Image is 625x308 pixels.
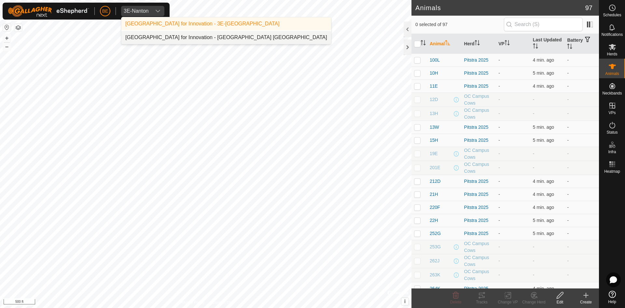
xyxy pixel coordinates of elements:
div: Pitstra 2025 [464,70,493,77]
th: Battery [564,34,599,54]
td: - [564,93,599,107]
div: OC Campus Cows [464,147,493,161]
span: 13H [430,110,438,117]
button: Map Layers [14,24,22,32]
span: Aug 11, 2025, 3:22 PM [533,231,554,236]
td: - [564,201,599,214]
span: Aug 11, 2025, 3:23 PM [533,125,554,130]
td: - [564,66,599,80]
app-display-virtual-paddock-transition: - [498,272,500,277]
div: OC Campus Cows [464,240,493,254]
app-display-virtual-paddock-transition: - [498,138,500,143]
p-sorticon: Activate to sort [445,41,450,46]
span: Animals [605,72,619,76]
td: - [564,188,599,201]
app-display-virtual-paddock-transition: - [498,83,500,89]
span: VPs [608,111,616,115]
p-sorticon: Activate to sort [567,45,572,50]
span: 212D [430,178,440,185]
button: i [401,298,409,305]
td: - [564,227,599,240]
span: Notifications [602,33,623,37]
a: Contact Us [212,300,231,305]
div: Edit [547,299,573,305]
span: BE [102,8,108,15]
span: - [533,151,535,156]
span: Aug 11, 2025, 3:22 PM [533,138,554,143]
div: Create [573,299,599,305]
div: Change VP [495,299,521,305]
span: Status [606,130,618,134]
app-display-virtual-paddock-transition: - [498,192,500,197]
app-display-virtual-paddock-transition: - [498,286,500,291]
span: Aug 11, 2025, 3:23 PM [533,286,554,291]
div: Pitstra 2025 [464,57,493,64]
a: Privacy Policy [180,300,204,305]
app-display-virtual-paddock-transition: - [498,218,500,223]
div: [GEOGRAPHIC_DATA] for Innovation - 3E-[GEOGRAPHIC_DATA] [125,20,280,28]
span: 0 selected of 97 [415,21,504,28]
td: - [564,240,599,254]
span: Aug 11, 2025, 3:23 PM [533,205,554,210]
td: - [564,107,599,121]
span: Help [608,300,616,304]
app-display-virtual-paddock-transition: - [498,111,500,116]
span: i [404,299,406,304]
span: - [533,111,535,116]
span: - [533,272,535,277]
div: [GEOGRAPHIC_DATA] for Innovation - [GEOGRAPHIC_DATA] [GEOGRAPHIC_DATA] [125,34,327,41]
p-sorticon: Activate to sort [505,41,510,46]
div: dropdown trigger [151,6,164,16]
app-display-virtual-paddock-transition: - [498,125,500,130]
span: 21H [430,191,438,198]
span: 201E [430,164,440,171]
td: - [564,268,599,282]
p-sorticon: Activate to sort [421,41,426,46]
span: 19E [430,150,438,157]
li: Olds College Alberta [121,31,331,44]
td: - [564,134,599,147]
div: Pitstra 2025 [464,178,493,185]
div: Pitstra 2025 [464,230,493,237]
button: – [3,43,11,51]
span: Aug 11, 2025, 3:23 PM [533,218,554,223]
app-display-virtual-paddock-transition: - [498,70,500,76]
div: Pitstra 2025 [464,124,493,131]
span: Aug 11, 2025, 3:23 PM [533,192,554,197]
span: 3E-Nanton [121,6,151,16]
span: 253G [430,243,441,250]
app-display-virtual-paddock-transition: - [498,231,500,236]
div: Pitstra 2025 [464,217,493,224]
span: 252G [430,230,441,237]
div: Pitstra 2025 [464,285,493,292]
div: Pitstra 2025 [464,204,493,211]
span: 10H [430,70,438,77]
span: 12D [430,96,438,103]
span: Aug 11, 2025, 3:22 PM [533,70,554,76]
button: Reset Map [3,23,11,31]
app-display-virtual-paddock-transition: - [498,244,500,249]
td: - [564,80,599,93]
span: - [533,258,535,263]
th: Herd [462,34,496,54]
td: - [564,147,599,161]
div: OC Campus Cows [464,161,493,175]
span: - [533,97,535,102]
span: - [533,165,535,170]
div: Pitstra 2025 [464,83,493,90]
span: Aug 11, 2025, 3:23 PM [533,57,554,63]
span: Neckbands [602,91,622,95]
div: Change Herd [521,299,547,305]
span: 262J [430,257,439,264]
app-display-virtual-paddock-transition: - [498,151,500,156]
span: Aug 11, 2025, 3:23 PM [533,179,554,184]
td: - [564,53,599,66]
button: + [3,34,11,42]
div: OC Campus Cows [464,93,493,107]
input: Search (S) [504,18,583,31]
app-display-virtual-paddock-transition: - [498,57,500,63]
p-sorticon: Activate to sort [475,41,480,46]
p-sorticon: Activate to sort [533,44,538,50]
span: - [533,244,535,249]
span: 11E [430,83,438,90]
